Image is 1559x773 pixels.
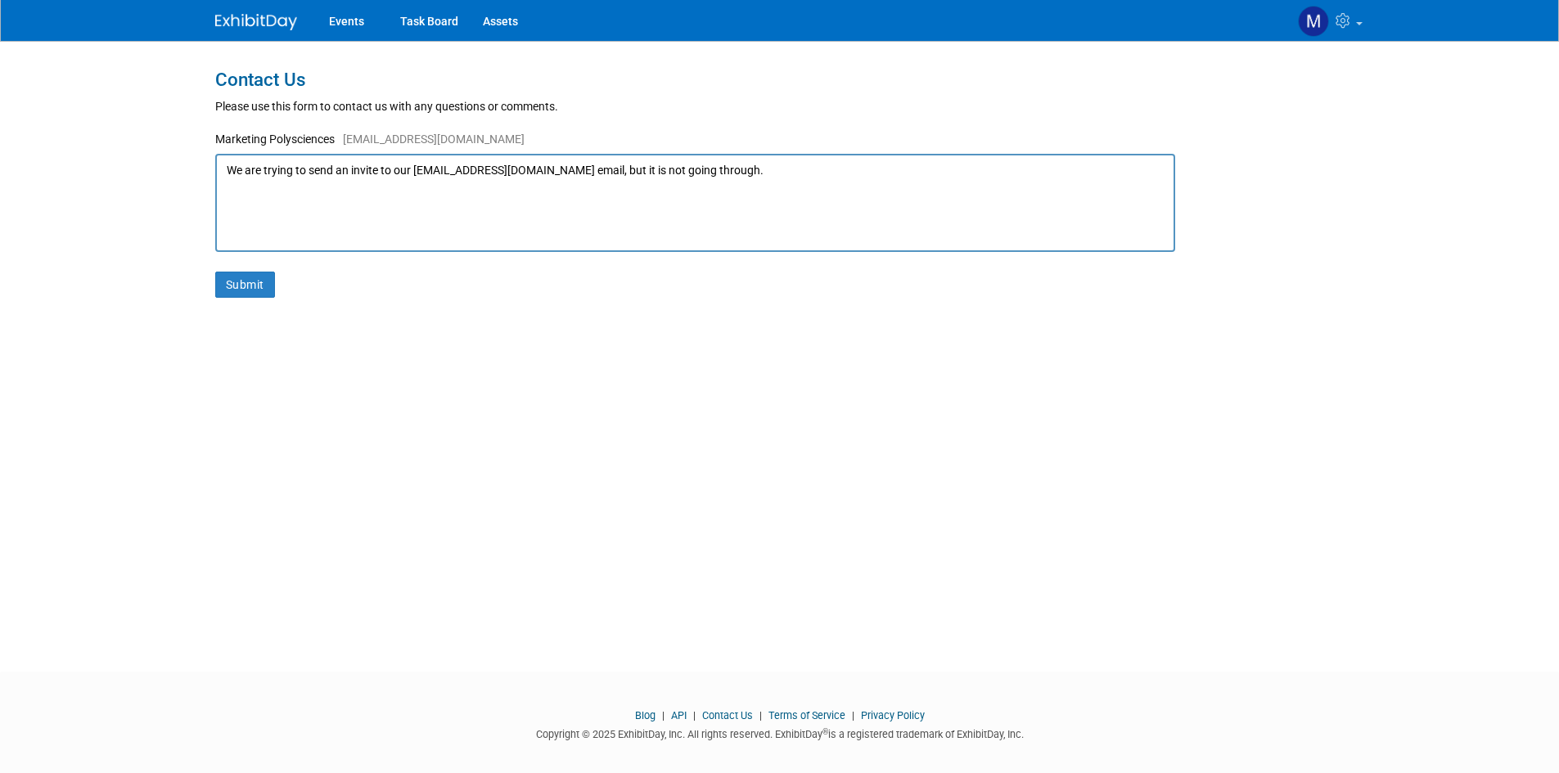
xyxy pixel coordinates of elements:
span: | [689,709,700,721]
span: | [848,709,858,721]
span: [EMAIL_ADDRESS][DOMAIN_NAME] [335,133,525,146]
span: | [755,709,766,721]
a: Privacy Policy [861,709,925,721]
div: Please use this form to contact us with any questions or comments. [215,98,1345,115]
button: Submit [215,272,275,298]
a: API [671,709,687,721]
sup: ® [822,727,828,736]
img: Marketing Polysciences [1298,6,1329,37]
a: Blog [635,709,656,721]
h1: Contact Us [215,70,1345,90]
a: Terms of Service [768,709,845,721]
a: Contact Us [702,709,753,721]
div: Marketing Polysciences [215,131,1345,154]
img: ExhibitDay [215,14,297,30]
span: | [658,709,669,721]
